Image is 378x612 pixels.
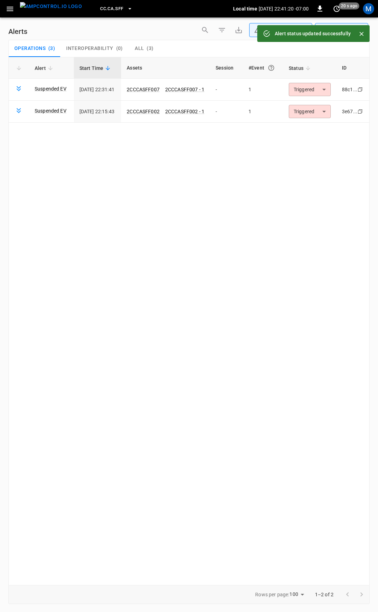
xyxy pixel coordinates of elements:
p: [DATE] 22:41:20 -07:00 [259,5,309,12]
span: ( 3 ) [147,45,153,52]
a: Suspended EV [35,85,66,92]
td: - [210,101,243,123]
span: 20 s ago [339,2,359,9]
span: Operations [14,45,45,52]
button: CC.CA.SFF [97,2,135,16]
button: Close [356,29,367,39]
a: 2CCCASFF007 - 1 [165,87,204,92]
td: [DATE] 22:15:43 [74,101,121,123]
div: copy [357,86,364,93]
div: Last 24 hrs [328,23,368,37]
div: #Event [248,62,278,74]
span: CC.CA.SFF [100,5,123,13]
h6: Alerts [8,26,27,37]
p: Local time [233,5,257,12]
td: - [210,79,243,101]
span: All [135,45,144,52]
span: Start Time [79,64,113,72]
div: Unresolved [254,27,301,34]
div: Alert status updated successfully [275,27,351,40]
a: 2CCCASFF002 - 1 [165,109,204,114]
a: 2CCCASFF007 [127,87,160,92]
button: set refresh interval [331,3,342,14]
a: 2CCCASFF002 [127,109,160,114]
div: profile-icon [363,3,374,14]
td: 1 [243,101,283,123]
div: 3e67... [342,108,357,115]
button: An event is a single occurrence of an issue. An alert groups related events for the same asset, m... [265,62,278,74]
p: 1–2 of 2 [315,591,334,598]
th: ID [336,57,369,79]
th: Assets [121,57,210,79]
span: Interoperability [66,45,113,52]
div: 88c1... [342,86,357,93]
span: Status [289,64,313,72]
td: [DATE] 22:31:41 [74,79,121,101]
th: Session [210,57,243,79]
span: ( 3 ) [48,45,55,52]
span: ( 0 ) [116,45,123,52]
td: 1 [243,79,283,101]
p: Rows per page: [255,591,289,598]
img: ampcontrol.io logo [20,2,82,11]
div: Triggered [289,83,331,96]
div: 100 [289,589,306,599]
div: copy [357,108,364,115]
span: Alert [35,64,55,72]
div: Triggered [289,105,331,118]
a: Suspended EV [35,107,66,114]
